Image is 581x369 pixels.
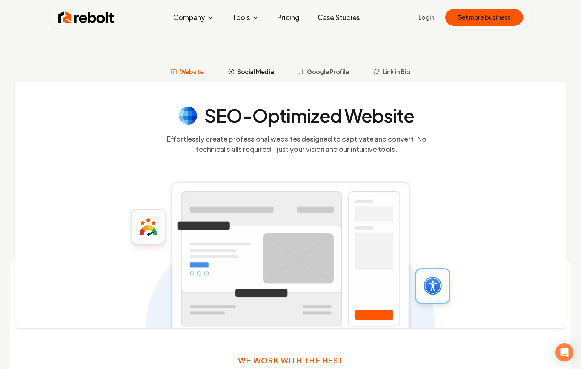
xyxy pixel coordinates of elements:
[555,343,573,361] div: Open Intercom Messenger
[204,107,414,125] h4: SEO-Optimized Website
[383,67,410,76] span: Link in Bio
[312,10,366,25] a: Case Studies
[418,13,435,22] a: Login
[445,9,523,26] button: Get more business
[238,355,343,366] h3: We work with the best
[286,63,361,82] button: Google Profile
[167,10,220,25] button: Company
[159,63,216,82] button: Website
[58,10,115,25] img: Rebolt Logo
[307,67,349,76] span: Google Profile
[216,63,286,82] button: Social Media
[361,63,423,82] button: Link in Bio
[237,67,274,76] span: Social Media
[226,10,265,25] button: Tools
[180,67,204,76] span: Website
[271,10,306,25] a: Pricing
